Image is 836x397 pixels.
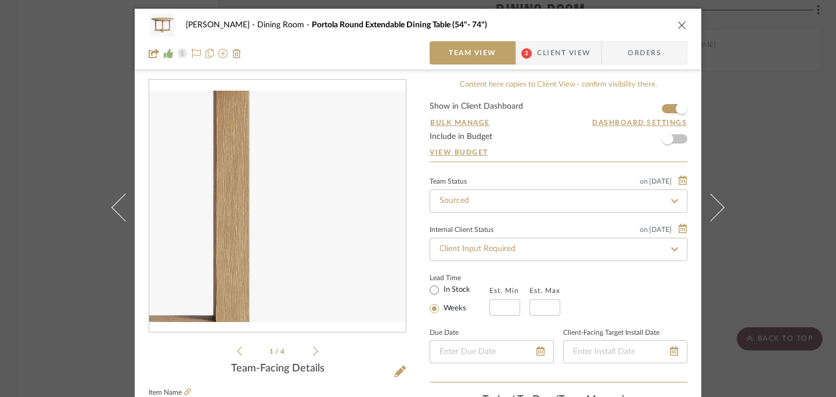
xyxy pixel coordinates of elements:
input: Type to Search… [430,189,687,213]
span: on [640,226,648,233]
label: In Stock [441,285,470,295]
img: b84a0ae9-7b2d-4dd4-8eae-f39d6eefbb4e_436x436.jpg [149,91,406,322]
span: Portola Round Extendable Dining Table (54"- 74") [312,21,487,29]
img: Remove from project [232,49,242,58]
span: / [275,348,280,355]
div: Team Status [430,179,467,185]
input: Type to Search… [430,238,687,261]
a: View Budget [430,148,687,157]
button: close [677,20,687,30]
span: [DATE] [648,226,673,234]
div: Team-Facing Details [149,363,406,375]
div: Internal Client Status [430,227,493,233]
label: Weeks [441,303,466,314]
span: 1 [269,348,275,355]
span: [PERSON_NAME] [186,21,257,29]
label: Est. Max [529,287,560,295]
mat-radio-group: Select item type [430,283,489,316]
label: Lead Time [430,273,489,283]
span: [DATE] [648,177,673,185]
label: Est. Min [489,287,519,295]
label: Due Date [430,330,459,336]
button: Bulk Manage [430,117,491,128]
span: Team View [449,41,496,65]
div: Content here copies to Client View - confirm visibility there. [430,79,687,91]
span: on [640,178,648,185]
span: Client View [537,41,590,65]
input: Enter Install Date [563,340,687,363]
img: b84a0ae9-7b2d-4dd4-8eae-f39d6eefbb4e_48x40.jpg [149,13,176,37]
div: 0 [149,91,406,322]
span: Dining Room [257,21,312,29]
input: Enter Due Date [430,340,554,363]
span: 2 [521,48,532,59]
span: 4 [280,348,286,355]
button: Dashboard Settings [592,117,687,128]
span: Orders [615,41,674,65]
label: Client-Facing Target Install Date [563,330,660,336]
